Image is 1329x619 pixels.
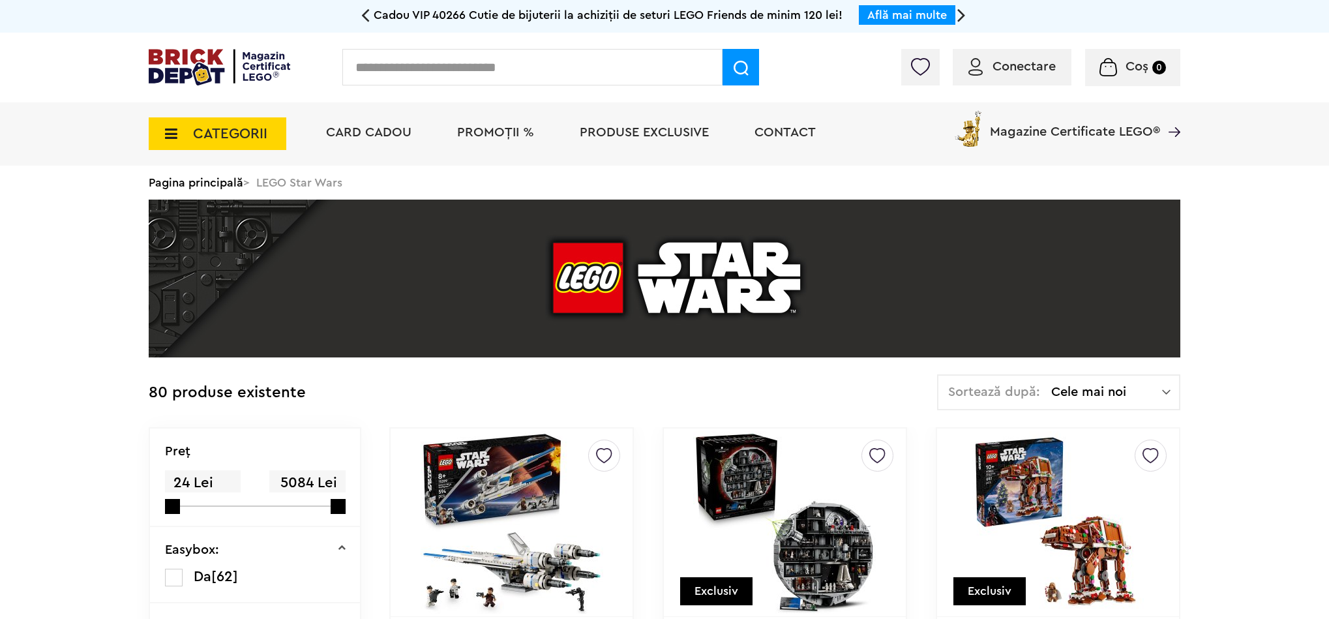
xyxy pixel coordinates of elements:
span: Sortează după: [948,385,1040,399]
img: Nava stelara U-Wing a rebelilor - Ambalaj deteriorat [421,431,603,614]
span: Cadou VIP 40266 Cutie de bijuterii la achiziții de seturi LEGO Friends de minim 120 lei! [374,9,843,21]
a: Contact [754,126,816,139]
span: CATEGORII [193,127,267,141]
img: Death Star [693,431,876,614]
img: Vehicul de luptă AT-AT cu aspect de turtă dulce [966,431,1149,614]
a: PROMOȚII % [457,126,534,139]
div: Exclusiv [680,577,753,605]
div: Exclusiv [953,577,1026,605]
p: Easybox: [165,543,219,556]
a: Conectare [968,60,1056,73]
span: Cele mai noi [1051,385,1162,399]
small: 0 [1152,61,1166,74]
span: Coș [1126,60,1148,73]
span: Da [194,569,211,584]
a: Card Cadou [326,126,411,139]
div: > LEGO Star Wars [149,166,1180,200]
span: [62] [211,569,238,584]
a: Produse exclusive [580,126,709,139]
img: LEGO Star Wars [149,200,1180,357]
a: Magazine Certificate LEGO® [1160,108,1180,121]
div: 80 produse existente [149,374,306,412]
span: 5084 Lei [269,470,345,496]
p: Preţ [165,445,190,458]
a: Află mai multe [867,9,947,21]
span: Conectare [993,60,1056,73]
span: Magazine Certificate LEGO® [990,108,1160,138]
span: 24 Lei [165,470,241,496]
a: Pagina principală [149,177,243,189]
